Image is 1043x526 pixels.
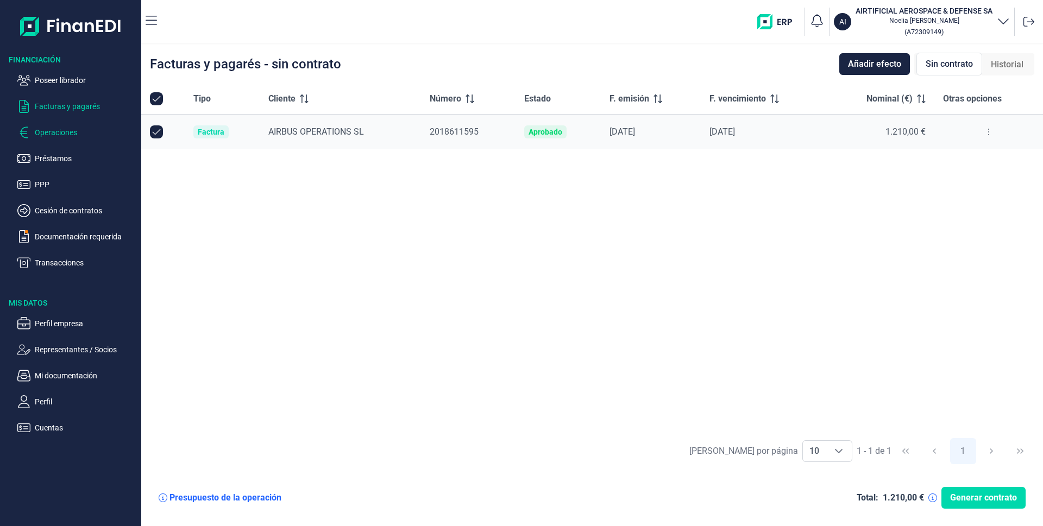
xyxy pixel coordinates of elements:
[916,53,982,75] div: Sin contrato
[610,126,692,137] div: [DATE]
[35,100,137,113] p: Facturas y pagarés
[35,152,137,165] p: Préstamos
[430,126,479,137] span: 2018611595
[529,128,562,136] div: Aprobado
[893,438,919,464] button: First Page
[848,58,901,71] span: Añadir efecto
[941,487,1026,509] button: Generar contrato
[524,92,551,105] span: Estado
[35,317,137,330] p: Perfil empresa
[857,492,878,503] div: Total:
[856,16,992,25] p: Noelia [PERSON_NAME]
[17,100,137,113] button: Facturas y pagarés
[35,369,137,382] p: Mi documentación
[17,126,137,139] button: Operaciones
[35,204,137,217] p: Cesión de contratos
[926,58,973,71] span: Sin contrato
[1007,438,1033,464] button: Last Page
[17,369,137,382] button: Mi documentación
[883,492,924,503] div: 1.210,00 €
[17,256,137,269] button: Transacciones
[839,53,910,75] button: Añadir efecto
[856,5,992,16] h3: AIRTIFICIAL AEROSPACE & DEFENSE SA
[17,178,137,191] button: PPP
[709,92,766,105] span: F. vencimiento
[17,230,137,243] button: Documentación requerida
[35,256,137,269] p: Transacciones
[193,92,211,105] span: Tipo
[268,126,364,137] span: AIRBUS OPERATIONS SL
[991,58,1023,71] span: Historial
[950,438,976,464] button: Page 1
[950,491,1017,504] span: Generar contrato
[885,126,926,137] span: 1.210,00 €
[803,441,826,461] span: 10
[17,343,137,356] button: Representantes / Socios
[978,438,1004,464] button: Next Page
[689,445,798,458] div: [PERSON_NAME] por página
[17,395,137,408] button: Perfil
[834,5,1010,38] button: AIAIRTIFICIAL AEROSPACE & DEFENSE SANoelia [PERSON_NAME](A72309149)
[757,14,800,29] img: erp
[866,92,913,105] span: Nominal (€)
[857,447,891,455] span: 1 - 1 de 1
[17,204,137,217] button: Cesión de contratos
[982,54,1032,75] div: Historial
[943,92,1002,105] span: Otras opciones
[35,343,137,356] p: Representantes / Socios
[150,125,163,138] div: Row Unselected null
[150,92,163,105] div: All items selected
[35,230,137,243] p: Documentación requerida
[35,395,137,408] p: Perfil
[904,28,944,36] small: Copiar cif
[921,438,947,464] button: Previous Page
[35,178,137,191] p: PPP
[35,126,137,139] p: Operaciones
[150,58,341,71] div: Facturas y pagarés - sin contrato
[35,421,137,434] p: Cuentas
[17,152,137,165] button: Préstamos
[839,16,846,27] p: AI
[169,492,281,503] div: Presupuesto de la operación
[610,92,649,105] span: F. emisión
[20,9,122,43] img: Logo de aplicación
[17,317,137,330] button: Perfil empresa
[35,74,137,87] p: Poseer librador
[17,74,137,87] button: Poseer librador
[709,126,816,137] div: [DATE]
[826,441,852,461] div: Choose
[17,421,137,434] button: Cuentas
[198,128,224,136] div: Factura
[430,92,461,105] span: Número
[268,92,296,105] span: Cliente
